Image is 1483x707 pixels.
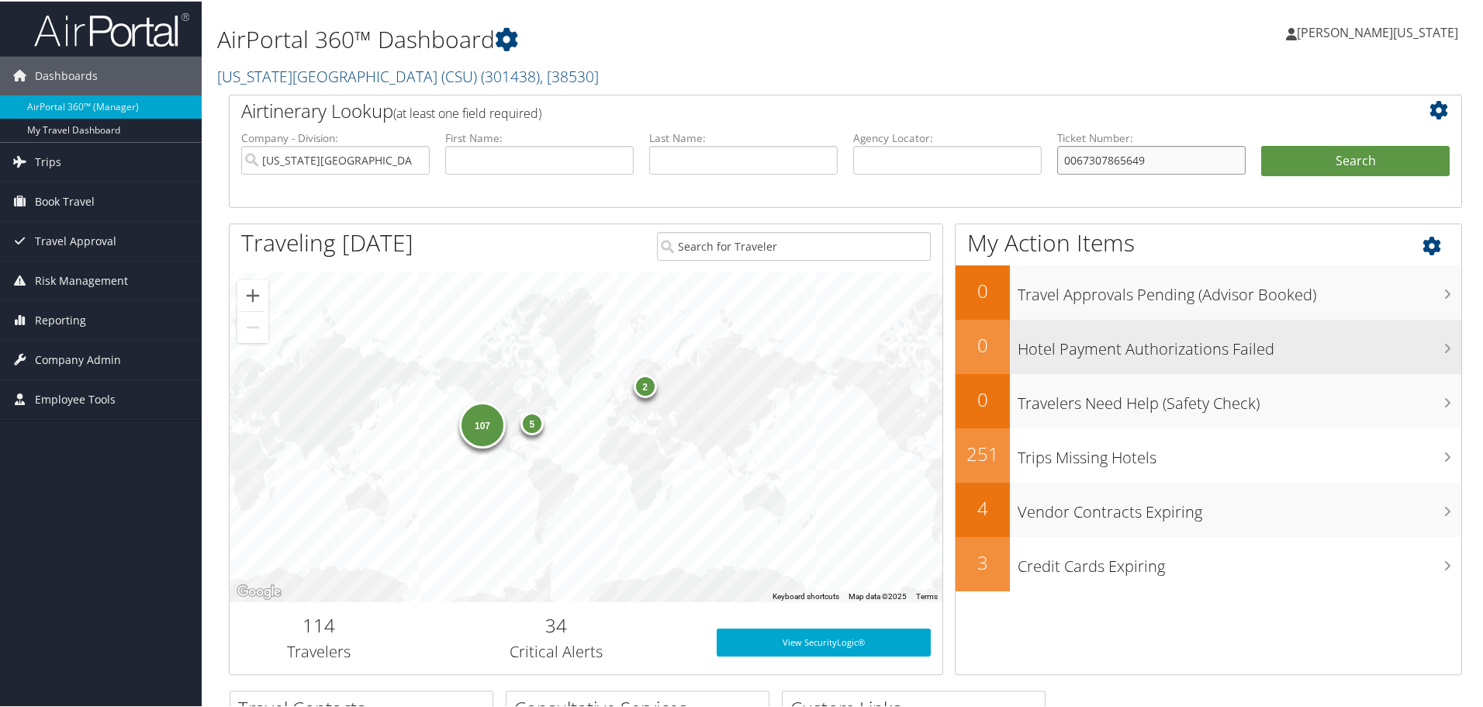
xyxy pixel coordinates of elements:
[657,230,931,259] input: Search for Traveler
[393,103,541,120] span: (at least one field required)
[956,385,1010,411] h2: 0
[237,310,268,341] button: Zoom out
[633,373,656,396] div: 2
[241,639,396,661] h3: Travelers
[1297,23,1458,40] span: [PERSON_NAME][US_STATE]
[420,611,693,637] h2: 34
[1018,329,1461,359] h3: Hotel Payment Authorizations Failed
[773,590,839,601] button: Keyboard shortcuts
[717,627,931,655] a: View SecurityLogic®
[956,481,1461,535] a: 4Vendor Contracts Expiring
[34,10,189,47] img: airportal-logo.png
[853,129,1042,144] label: Agency Locator:
[956,276,1010,303] h2: 0
[35,339,121,378] span: Company Admin
[35,300,86,338] span: Reporting
[956,373,1461,427] a: 0Travelers Need Help (Safety Check)
[849,591,907,599] span: Map data ©2025
[241,96,1347,123] h2: Airtinerary Lookup
[241,129,430,144] label: Company - Division:
[956,535,1461,590] a: 3Credit Cards Expiring
[217,22,1055,54] h1: AirPortal 360™ Dashboard
[956,331,1010,357] h2: 0
[956,225,1461,258] h1: My Action Items
[35,379,116,418] span: Employee Tools
[420,639,693,661] h3: Critical Alerts
[1057,129,1246,144] label: Ticket Number:
[1018,546,1461,576] h3: Credit Cards Expiring
[956,548,1010,574] h2: 3
[956,318,1461,373] a: 0Hotel Payment Authorizations Failed
[35,141,61,180] span: Trips
[237,279,268,310] button: Zoom in
[445,129,634,144] label: First Name:
[956,494,1010,520] h2: 4
[1018,383,1461,413] h3: Travelers Need Help (Safety Check)
[35,220,116,259] span: Travel Approval
[1018,438,1461,467] h3: Trips Missing Hotels
[1018,275,1461,304] h3: Travel Approvals Pending (Advisor Booked)
[241,611,396,637] h2: 114
[956,264,1461,318] a: 0Travel Approvals Pending (Advisor Booked)
[233,581,285,601] a: Open this area in Google Maps (opens a new window)
[540,64,599,85] span: , [ 38530 ]
[956,439,1010,466] h2: 251
[520,410,543,433] div: 5
[35,181,95,220] span: Book Travel
[233,581,285,601] img: Google
[241,225,413,258] h1: Traveling [DATE]
[1261,144,1450,175] button: Search
[35,260,128,299] span: Risk Management
[459,400,506,447] div: 107
[956,427,1461,481] a: 251Trips Missing Hotels
[35,55,98,94] span: Dashboards
[916,591,938,599] a: Terms (opens in new tab)
[481,64,540,85] span: ( 301438 )
[649,129,838,144] label: Last Name:
[1018,492,1461,522] h3: Vendor Contracts Expiring
[217,64,599,85] a: [US_STATE][GEOGRAPHIC_DATA] (CSU)
[1286,8,1474,54] a: [PERSON_NAME][US_STATE]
